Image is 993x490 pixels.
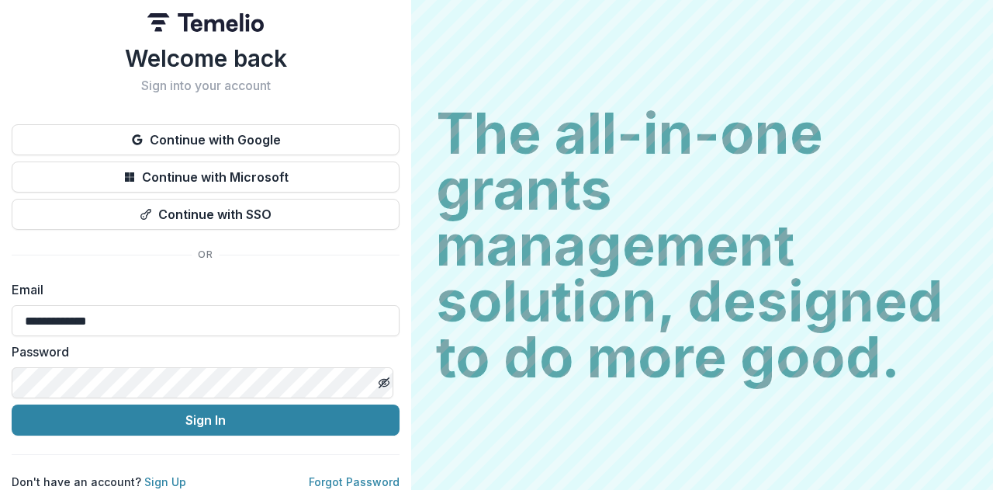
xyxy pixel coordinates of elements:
[372,370,396,395] button: Toggle password visibility
[12,44,400,72] h1: Welcome back
[12,78,400,93] h2: Sign into your account
[12,162,400,193] button: Continue with Microsoft
[12,405,400,436] button: Sign In
[147,13,264,32] img: Temelio
[144,475,186,488] a: Sign Up
[12,342,390,361] label: Password
[309,475,400,488] a: Forgot Password
[12,124,400,155] button: Continue with Google
[12,474,186,490] p: Don't have an account?
[12,280,390,299] label: Email
[12,199,400,230] button: Continue with SSO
